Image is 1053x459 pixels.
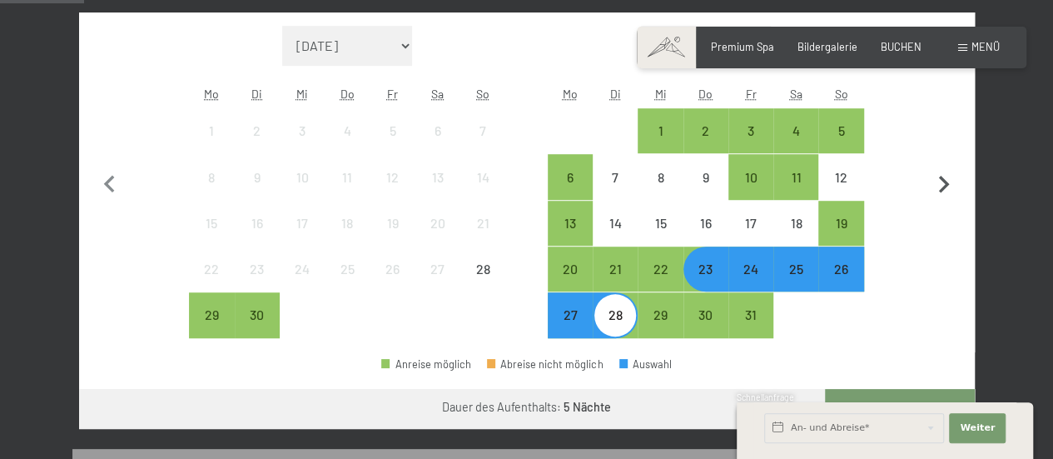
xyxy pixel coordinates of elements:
[728,247,773,292] div: Fri Oct 24 2025
[619,359,673,370] div: Auswahl
[797,40,857,53] a: Bildergalerie
[236,262,278,304] div: 23
[593,201,638,246] div: Anreise nicht möglich
[773,247,818,292] div: Sat Oct 25 2025
[548,154,593,199] div: Anreise möglich
[417,217,459,258] div: 20
[818,201,863,246] div: Anreise möglich
[683,154,728,199] div: Thu Oct 09 2025
[281,217,323,258] div: 17
[746,87,757,101] abbr: Freitag
[594,262,636,304] div: 21
[340,87,355,101] abbr: Donnerstag
[460,108,505,153] div: Anreise nicht möglich
[236,217,278,258] div: 16
[730,171,772,212] div: 10
[235,247,280,292] div: Anreise nicht möglich
[325,247,370,292] div: Thu Sep 25 2025
[728,201,773,246] div: Fri Oct 17 2025
[683,201,728,246] div: Thu Oct 16 2025
[638,108,683,153] div: Wed Oct 01 2025
[462,124,504,166] div: 7
[462,217,504,258] div: 21
[960,422,995,435] span: Weiter
[820,217,862,258] div: 19
[280,154,325,199] div: Wed Sep 10 2025
[325,247,370,292] div: Anreise nicht möglich
[926,26,961,339] button: Nächster Monat
[654,87,666,101] abbr: Mittwoch
[415,247,460,292] div: Anreise nicht möglich
[818,247,863,292] div: Anreise möglich
[773,154,818,199] div: Anreise möglich
[325,154,370,199] div: Thu Sep 11 2025
[189,108,234,153] div: Anreise nicht möglich
[683,154,728,199] div: Anreise nicht möglich
[191,171,232,212] div: 8
[594,217,636,258] div: 14
[280,201,325,246] div: Wed Sep 17 2025
[728,108,773,153] div: Anreise möglich
[370,201,415,246] div: Fri Sep 19 2025
[639,171,681,212] div: 8
[593,247,638,292] div: Tue Oct 21 2025
[280,108,325,153] div: Anreise nicht möglich
[370,154,415,199] div: Anreise nicht möglich
[730,124,772,166] div: 3
[564,400,611,414] b: 5 Nächte
[251,87,262,101] abbr: Dienstag
[204,87,219,101] abbr: Montag
[92,26,127,339] button: Vorheriger Monat
[683,292,728,337] div: Thu Oct 30 2025
[818,247,863,292] div: Sun Oct 26 2025
[548,201,593,246] div: Mon Oct 13 2025
[236,308,278,350] div: 30
[462,262,504,304] div: 28
[189,247,234,292] div: Anreise nicht möglich
[325,108,370,153] div: Thu Sep 04 2025
[460,154,505,199] div: Sun Sep 14 2025
[593,201,638,246] div: Tue Oct 14 2025
[638,247,683,292] div: Anreise möglich
[728,154,773,199] div: Fri Oct 10 2025
[415,108,460,153] div: Sat Sep 06 2025
[325,108,370,153] div: Anreise nicht möglich
[711,40,774,53] a: Premium Spa
[593,154,638,199] div: Tue Oct 07 2025
[775,124,817,166] div: 4
[683,292,728,337] div: Anreise möglich
[683,108,728,153] div: Thu Oct 02 2025
[417,124,459,166] div: 6
[949,413,1006,443] button: Weiter
[325,154,370,199] div: Anreise nicht möglich
[728,154,773,199] div: Anreise möglich
[235,154,280,199] div: Tue Sep 09 2025
[280,201,325,246] div: Anreise nicht möglich
[549,217,591,258] div: 13
[548,247,593,292] div: Anreise möglich
[235,154,280,199] div: Anreise nicht möglich
[280,154,325,199] div: Anreise nicht möglich
[610,87,621,101] abbr: Dienstag
[281,124,323,166] div: 3
[683,247,728,292] div: Anreise möglich
[460,154,505,199] div: Anreise nicht möglich
[371,124,413,166] div: 5
[189,201,234,246] div: Mon Sep 15 2025
[639,308,681,350] div: 29
[549,262,591,304] div: 20
[728,247,773,292] div: Anreise möglich
[881,40,921,53] a: BUCHEN
[820,171,862,212] div: 12
[730,262,772,304] div: 24
[835,87,848,101] abbr: Sonntag
[820,124,862,166] div: 5
[387,87,398,101] abbr: Freitag
[189,292,234,337] div: Anreise möglich
[191,124,232,166] div: 1
[728,292,773,337] div: Anreise möglich
[281,262,323,304] div: 24
[460,247,505,292] div: Anreise nicht möglich
[685,124,727,166] div: 2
